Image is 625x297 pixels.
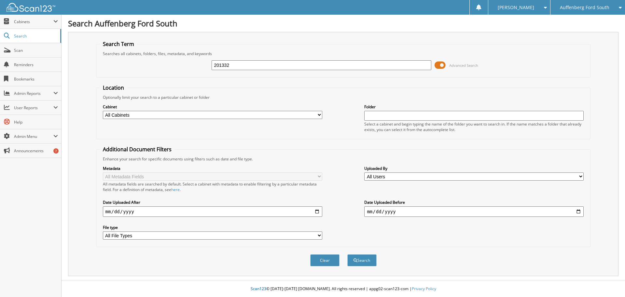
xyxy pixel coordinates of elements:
[62,281,625,297] div: © [DATE]-[DATE] [DOMAIN_NAME]. All rights reserved | appg02-scan123-com |
[310,254,340,266] button: Clear
[449,63,478,68] span: Advanced Search
[14,119,58,125] span: Help
[100,84,127,91] legend: Location
[14,76,58,82] span: Bookmarks
[68,18,618,29] h1: Search Auffenberg Ford South
[14,33,57,39] span: Search
[498,6,534,9] span: [PERSON_NAME]
[364,166,584,171] label: Uploaded By
[364,206,584,217] input: end
[14,48,58,53] span: Scan
[560,6,609,9] span: Auffenberg Ford South
[100,95,587,100] div: Optionally limit your search to a particular cabinet or folder
[100,146,175,153] legend: Additional Document Filters
[103,166,322,171] label: Metadata
[103,104,322,110] label: Cabinet
[7,3,55,12] img: scan123-logo-white.svg
[14,134,53,139] span: Admin Menu
[364,104,584,110] label: Folder
[100,51,587,56] div: Searches all cabinets, folders, files, metadata, and keywords
[14,148,58,154] span: Announcements
[103,181,322,192] div: All metadata fields are searched by default. Select a cabinet with metadata to enable filtering b...
[364,121,584,132] div: Select a cabinet and begin typing the name of the folder you want to search in. If the name match...
[251,286,266,291] span: Scan123
[412,286,436,291] a: Privacy Policy
[103,206,322,217] input: start
[347,254,377,266] button: Search
[14,105,53,111] span: User Reports
[100,40,137,48] legend: Search Term
[14,19,53,24] span: Cabinets
[364,200,584,205] label: Date Uploaded Before
[171,187,180,192] a: here
[14,91,53,96] span: Admin Reports
[53,148,59,154] div: 7
[100,156,587,162] div: Enhance your search for specific documents using filters such as date and file type.
[103,225,322,230] label: File type
[14,62,58,67] span: Reminders
[103,200,322,205] label: Date Uploaded After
